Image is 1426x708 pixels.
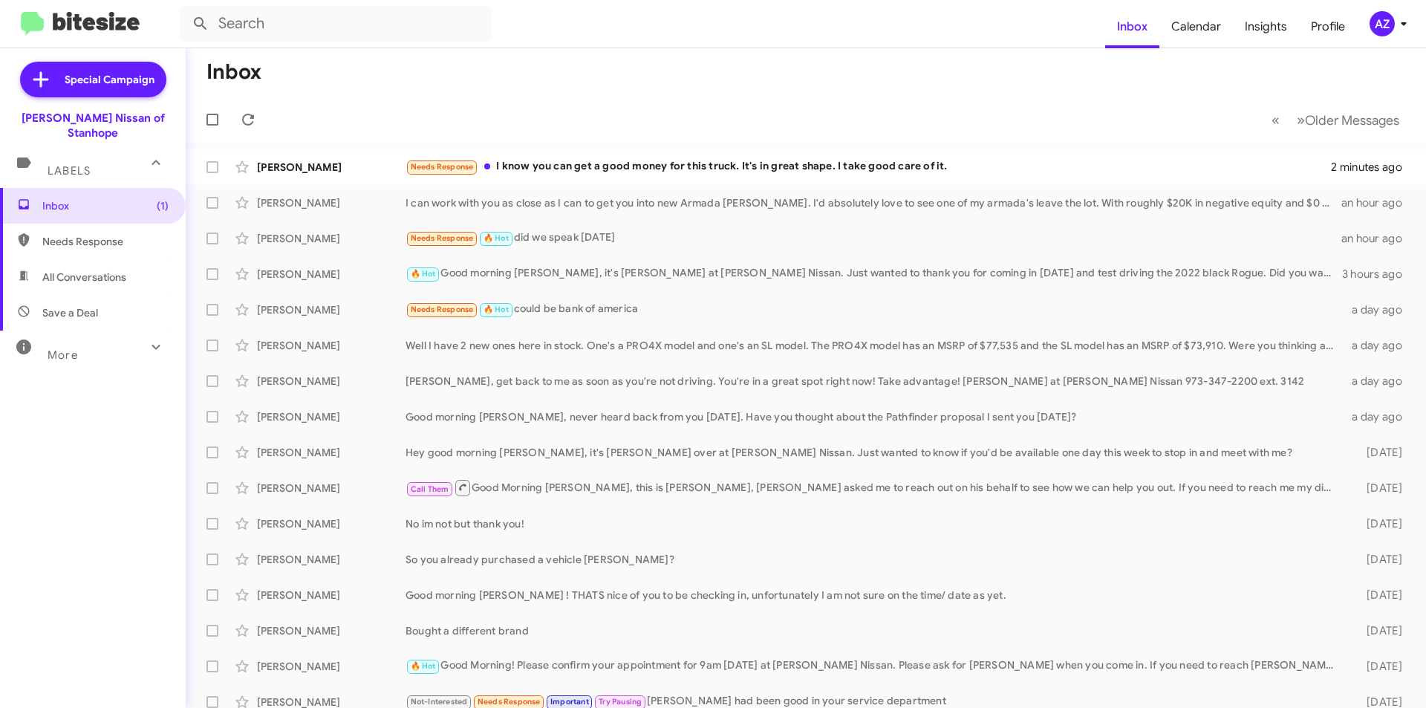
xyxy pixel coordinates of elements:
span: Call Them [411,484,449,494]
div: 2 minutes ago [1331,160,1414,175]
div: could be bank of america [406,301,1343,318]
span: Needs Response [478,697,541,707]
div: Hey good morning [PERSON_NAME], it's [PERSON_NAME] over at [PERSON_NAME] Nissan. Just wanted to k... [406,445,1343,460]
div: [PERSON_NAME] [257,516,406,531]
div: Good Morning! Please confirm your appointment for 9am [DATE] at [PERSON_NAME] Nissan. Please ask ... [406,657,1343,675]
a: Special Campaign [20,62,166,97]
h1: Inbox [206,60,261,84]
div: did we speak [DATE] [406,230,1341,247]
div: [PERSON_NAME] [257,445,406,460]
span: Needs Response [411,305,474,314]
div: So you already purchased a vehicle [PERSON_NAME]? [406,552,1343,567]
a: Inbox [1105,5,1159,48]
div: [PERSON_NAME] [257,409,406,424]
div: Good morning [PERSON_NAME] ! THATS nice of you to be checking in, unfortunately I am not sure on ... [406,588,1343,603]
div: [DATE] [1343,445,1414,460]
div: [PERSON_NAME] [257,231,406,246]
div: [PERSON_NAME], get back to me as soon as you're not driving. You're in a great spot right now! Ta... [406,374,1343,389]
input: Search [180,6,492,42]
div: a day ago [1343,338,1414,353]
div: 3 hours ago [1342,267,1414,282]
div: [DATE] [1343,552,1414,567]
span: 🔥 Hot [484,305,509,314]
div: [PERSON_NAME] [257,552,406,567]
span: 🔥 Hot [411,661,436,671]
a: Profile [1299,5,1357,48]
div: [DATE] [1343,481,1414,496]
span: Needs Response [411,233,474,243]
div: [PERSON_NAME] [257,338,406,353]
div: [DATE] [1343,659,1414,674]
a: Calendar [1159,5,1233,48]
span: Needs Response [42,234,169,249]
div: [PERSON_NAME] [257,623,406,638]
div: a day ago [1343,374,1414,389]
button: Next [1288,105,1408,135]
div: a day ago [1343,409,1414,424]
span: Special Campaign [65,72,154,87]
div: [DATE] [1343,516,1414,531]
div: [PERSON_NAME] [257,267,406,282]
span: (1) [157,198,169,213]
span: » [1297,111,1305,129]
button: AZ [1357,11,1410,36]
span: Try Pausing [599,697,642,707]
div: [PERSON_NAME] [257,160,406,175]
span: Needs Response [411,162,474,172]
div: [PERSON_NAME] [257,481,406,496]
div: [PERSON_NAME] [257,195,406,210]
div: an hour ago [1341,195,1414,210]
span: Inbox [42,198,169,213]
a: Insights [1233,5,1299,48]
div: Bought a different brand [406,623,1343,638]
div: Well I have 2 new ones here in stock. One's a PRO4X model and one's an SL model. The PRO4X model ... [406,338,1343,353]
span: Labels [48,164,91,178]
span: Older Messages [1305,112,1399,129]
span: More [48,348,78,362]
span: « [1272,111,1280,129]
div: No im not but thank you! [406,516,1343,531]
span: 🔥 Hot [411,269,436,279]
div: an hour ago [1341,231,1414,246]
span: Important [550,697,589,707]
div: [PERSON_NAME] [257,374,406,389]
div: Good morning [PERSON_NAME], never heard back from you [DATE]. Have you thought about the Pathfind... [406,409,1343,424]
div: [PERSON_NAME] [257,302,406,317]
div: I can work with you as close as I can to get you into new Armada [PERSON_NAME]. I'd absolutely lo... [406,195,1341,210]
div: Good morning [PERSON_NAME], it's [PERSON_NAME] at [PERSON_NAME] Nissan. Just wanted to thank you ... [406,265,1342,282]
button: Previous [1263,105,1289,135]
div: [DATE] [1343,588,1414,603]
span: 🔥 Hot [484,233,509,243]
span: Save a Deal [42,305,98,320]
div: [PERSON_NAME] [257,588,406,603]
span: Not-Interested [411,697,468,707]
div: AZ [1370,11,1395,36]
div: [DATE] [1343,623,1414,638]
span: All Conversations [42,270,126,285]
nav: Page navigation example [1263,105,1408,135]
div: [PERSON_NAME] [257,659,406,674]
div: I know you can get a good money for this truck. It's in great shape. I take good care of it. [406,158,1331,175]
div: Good Morning [PERSON_NAME], this is [PERSON_NAME], [PERSON_NAME] asked me to reach out on his beh... [406,478,1343,497]
div: a day ago [1343,302,1414,317]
